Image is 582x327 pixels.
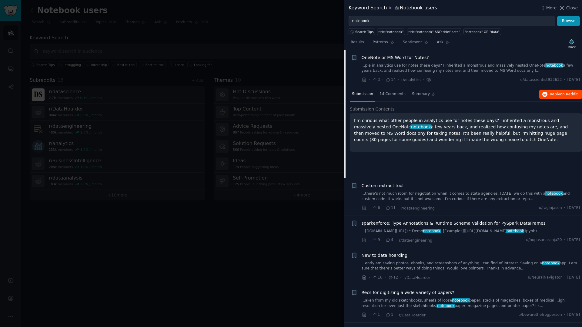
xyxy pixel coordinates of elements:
span: · [398,205,399,211]
span: [DATE] [567,275,580,280]
a: title:"notebook" [377,28,405,35]
div: "notebook" OR "data" [465,30,500,34]
span: r/dataengineering [401,206,435,210]
p: I'm curious what other people in analytics use for notes these days? I inherited a monstrous and ... [354,117,578,143]
a: Recs for digitizing a wide variety of papers? [362,289,454,296]
span: notebook [410,124,431,129]
span: 6 [372,205,380,211]
button: Replyon Reddit [539,90,582,99]
a: ...[DOMAIN_NAME][URL]) * Demonotebook: [Examples]([URL][DOMAIN_NAME]notebook.ipynb) [362,229,580,234]
span: 14 [386,77,396,83]
span: notebook [452,298,470,302]
span: Ask [437,40,443,45]
span: · [385,274,386,281]
span: 9 [372,237,380,243]
a: Ask [435,38,452,50]
a: sparkenforce: Type Annotations & Runtime Schema Validation for PySpark DataFrames [362,220,546,226]
span: · [369,312,370,318]
span: 4 [386,237,393,243]
button: Search Tips [349,28,375,35]
div: Keyword Search Notebook users [349,4,437,12]
span: u/NeuralNavigator [528,275,562,280]
input: Try a keyword related to your business [349,16,555,26]
span: More [546,5,557,11]
span: 1 [386,312,393,318]
span: [DATE] [567,77,580,83]
div: title:"notebook" AND title:"data" [409,30,460,34]
span: · [423,77,424,83]
a: OneNote or MS Word for Notes? [362,54,429,61]
span: 3 [372,77,380,83]
span: on Reddit [560,92,578,96]
span: 11 [386,205,396,211]
a: title:"notebook" AND title:"data" [407,28,461,35]
span: · [564,275,565,280]
div: Track [567,45,576,49]
button: Close [559,5,578,11]
span: [DATE] [567,205,580,211]
button: Track [565,37,578,50]
span: r/analytics [401,78,421,82]
a: ...ple in analytics use for notes these days? I inherited a monstrous and massively nested OneNot... [362,63,580,74]
a: "notebook" OR "data" [463,28,501,35]
span: Results [351,40,364,45]
span: u/datascientist933633 [520,77,562,83]
span: 16 [372,275,382,280]
span: · [564,205,565,211]
span: · [564,312,565,318]
span: Patterns [373,40,388,45]
span: 14 Comments [380,91,406,97]
span: notebook [545,63,564,68]
span: u/nopasanaranja20 [526,237,562,243]
a: ...there’s not much room for negotiation when it comes to state agencies. [DATE] we do this with ... [362,191,580,202]
span: [DATE] [567,237,580,243]
span: · [382,237,383,243]
span: · [564,77,565,83]
a: Results [349,38,366,50]
span: · [369,237,370,243]
span: Close [566,5,578,11]
a: Patterns [370,38,396,50]
span: notebook [506,229,524,233]
span: · [398,77,399,83]
span: · [400,274,401,281]
span: Submission [352,91,373,97]
button: Browse [557,16,580,26]
span: r/DataHoarder [399,313,426,317]
span: notebook [542,261,560,265]
span: · [396,312,397,318]
span: 12 [388,275,398,280]
a: Custom extract tool [362,183,404,189]
div: title:"notebook" [379,30,404,34]
span: 1 [372,312,380,318]
span: notebook [423,229,441,233]
button: More [540,5,557,11]
a: Sentiment [401,38,430,50]
span: · [382,77,383,83]
a: New to data hoarding [362,252,408,259]
a: ...aken from my old sketchbooks, sheafs of loosenotebookpaper, stacks of magazines, boxes of medi... [362,298,580,309]
span: · [369,274,370,281]
span: u/bewarethefrogperson [518,312,562,318]
span: notebook [436,304,455,308]
span: Summary [412,91,430,97]
span: · [564,237,565,243]
span: Reply [550,92,578,97]
span: r/DataHoarder [404,276,430,280]
span: · [382,312,383,318]
a: ...ently am saving photos, ebooks, and screenshots of anything I can find of interest. Saving on ... [362,261,580,271]
span: Sentiment [403,40,422,45]
span: · [382,205,383,211]
span: in [389,5,392,11]
span: · [369,205,370,211]
span: · [396,237,397,243]
span: Submission Contents [350,106,395,112]
span: [DATE] [567,312,580,318]
span: Search Tips [355,30,374,34]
